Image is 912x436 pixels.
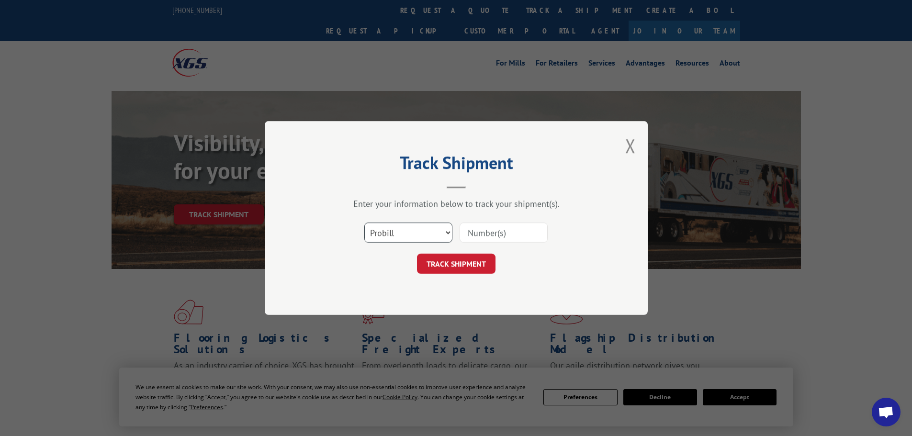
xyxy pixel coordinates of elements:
[625,133,636,158] button: Close modal
[313,198,600,209] div: Enter your information below to track your shipment(s).
[313,156,600,174] h2: Track Shipment
[417,254,495,274] button: TRACK SHIPMENT
[460,223,548,243] input: Number(s)
[872,398,901,426] div: Open chat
